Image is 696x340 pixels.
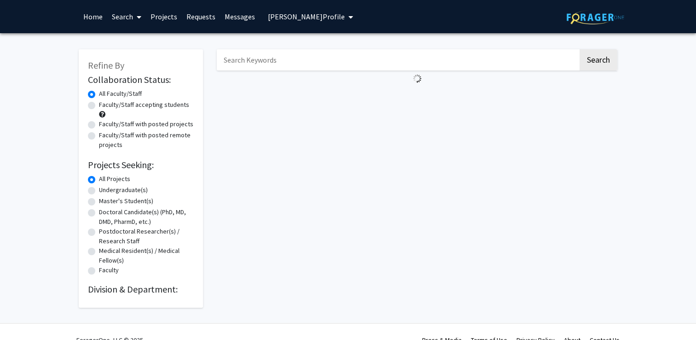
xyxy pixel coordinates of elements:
[99,130,194,150] label: Faculty/Staff with posted remote projects
[88,59,124,71] span: Refine By
[99,196,153,206] label: Master's Student(s)
[88,284,194,295] h2: Division & Department:
[88,74,194,85] h2: Collaboration Status:
[79,0,107,33] a: Home
[99,185,148,195] label: Undergraduate(s)
[99,100,189,110] label: Faculty/Staff accepting students
[146,0,182,33] a: Projects
[99,174,130,184] label: All Projects
[268,12,345,21] span: [PERSON_NAME] Profile
[217,49,578,70] input: Search Keywords
[99,246,194,265] label: Medical Resident(s) / Medical Fellow(s)
[409,70,425,87] img: Loading
[99,89,142,99] label: All Faculty/Staff
[99,119,193,129] label: Faculty/Staff with posted projects
[580,49,617,70] button: Search
[220,0,260,33] a: Messages
[217,87,617,108] nav: Page navigation
[88,159,194,170] h2: Projects Seeking:
[182,0,220,33] a: Requests
[99,227,194,246] label: Postdoctoral Researcher(s) / Research Staff
[567,10,624,24] img: ForagerOne Logo
[107,0,146,33] a: Search
[99,265,119,275] label: Faculty
[99,207,194,227] label: Doctoral Candidate(s) (PhD, MD, DMD, PharmD, etc.)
